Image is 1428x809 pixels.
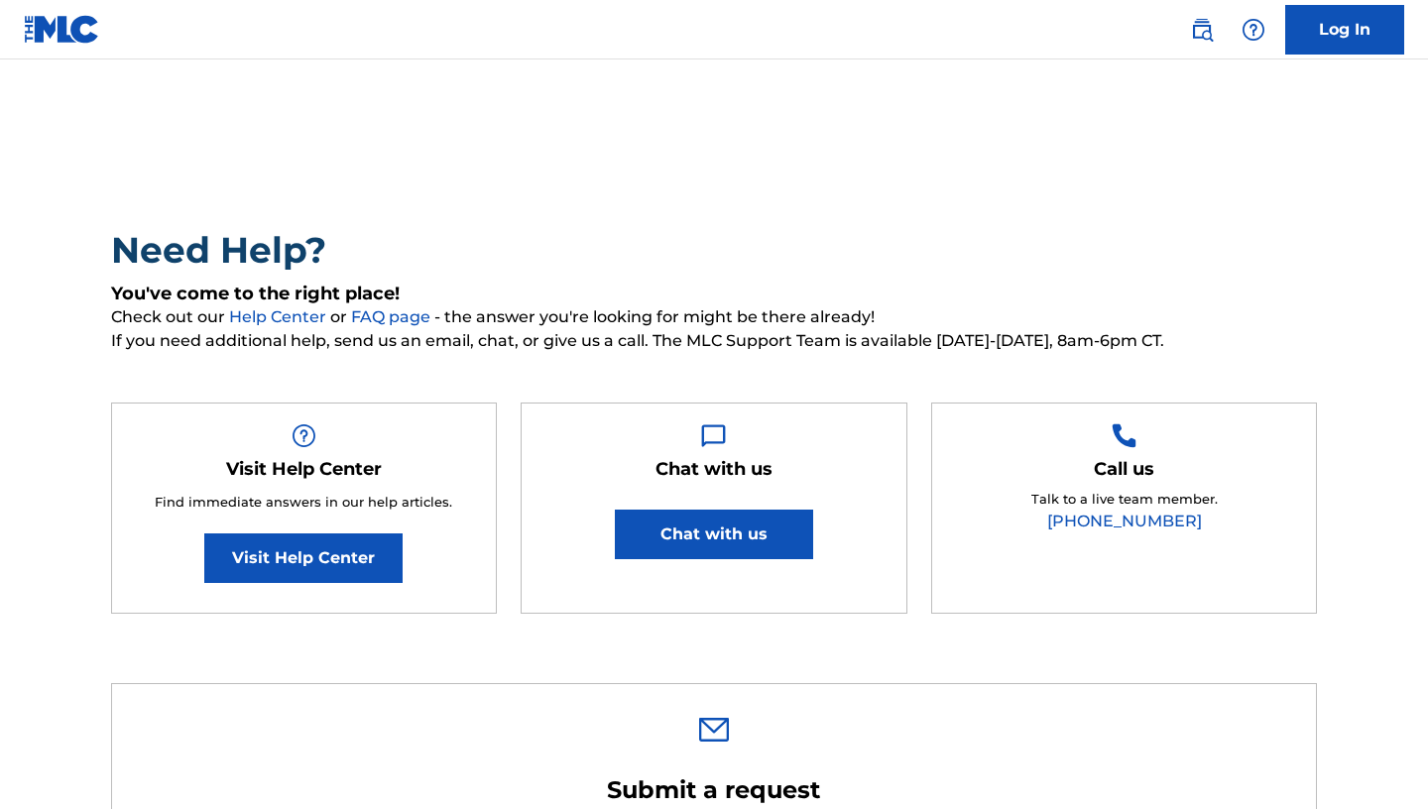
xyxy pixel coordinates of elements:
[351,307,434,326] a: FAQ page
[1242,18,1265,42] img: help
[1182,10,1222,50] a: Public Search
[155,494,452,510] span: Find immediate answers in our help articles.
[476,775,952,805] h2: Submit a request
[1285,5,1404,55] a: Log In
[204,533,403,583] a: Visit Help Center
[111,228,1318,273] h2: Need Help?
[1112,423,1136,448] img: Help Box Image
[1047,512,1202,530] a: [PHONE_NUMBER]
[655,458,773,481] h5: Chat with us
[1190,18,1214,42] img: search
[701,423,726,448] img: Help Box Image
[615,510,813,559] button: Chat with us
[24,15,100,44] img: MLC Logo
[229,307,330,326] a: Help Center
[111,283,1318,305] h5: You've come to the right place!
[111,305,1318,329] span: Check out our or - the answer you're looking for might be there already!
[292,423,316,448] img: Help Box Image
[699,718,729,742] img: 0ff00501b51b535a1dc6.svg
[1031,490,1218,510] p: Talk to a live team member.
[226,458,382,481] h5: Visit Help Center
[1094,458,1154,481] h5: Call us
[111,329,1318,353] span: If you need additional help, send us an email, chat, or give us a call. The MLC Support Team is a...
[1234,10,1273,50] div: Help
